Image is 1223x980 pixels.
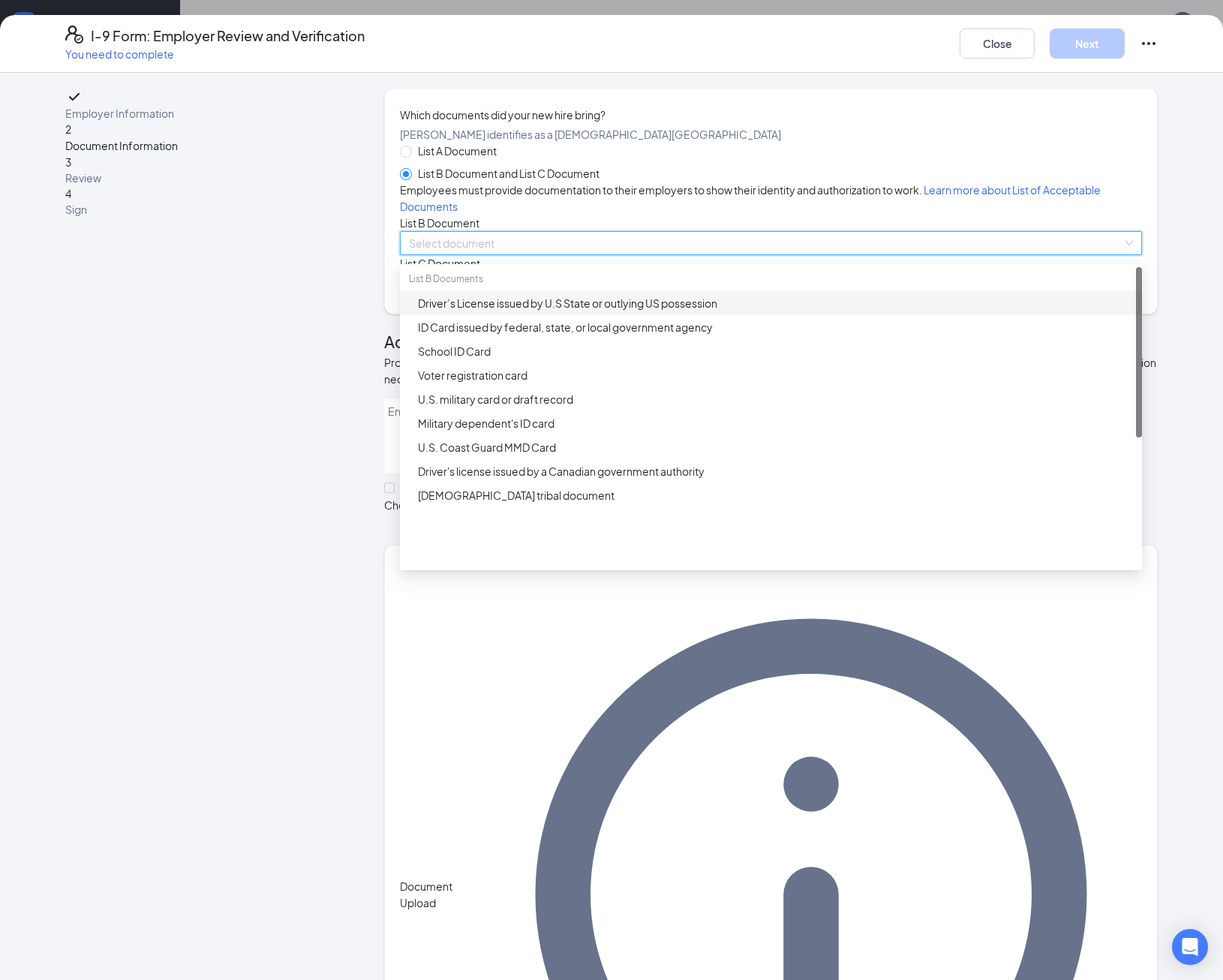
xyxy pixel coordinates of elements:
[91,26,365,47] h4: I-9 Form: Employer Review and Verification
[409,273,483,284] span: List B Documents
[412,165,605,182] span: List B Document and List C Document
[418,463,1133,479] div: Driver's license issued by a Canadian government authority
[384,513,1158,530] span: Alternative procedure is only allowed when e-verify is turned on. Turn to use e-verify, please se...
[65,155,71,169] span: 3
[400,257,480,270] span: List C Document
[418,487,1133,504] div: [DEMOGRAPHIC_DATA] tribal document
[65,122,71,136] span: 2
[1050,29,1125,59] button: Next
[418,367,1133,383] div: Voter registration card
[418,295,1133,311] div: Driver’s License issued by U.S State or outlying US possession
[418,343,1133,359] div: School ID Card
[384,356,1156,386] span: Provide all notes relating employment authorization stamps or receipts, extensions, additional do...
[400,878,480,911] span: Document Upload
[65,202,338,217] span: Sign
[400,128,781,141] span: [PERSON_NAME] identifies as a [DEMOGRAPHIC_DATA][GEOGRAPHIC_DATA]
[65,137,338,154] span: Document Information
[384,482,395,493] input: Check here if you used an alternative procedure authorized by DHS to examine documents. Learn more
[65,47,365,62] p: You need to complete
[418,415,1133,431] div: Military dependent's ID card
[400,216,479,230] span: List B Document
[418,319,1133,335] div: ID Card issued by federal, state, or local government agency
[384,332,551,352] span: Additional information
[65,187,71,200] span: 4
[65,88,83,106] svg: Checkmark
[418,439,1133,455] div: U.S. Coast Guard MMD Card
[65,26,83,44] svg: FormI9EVerifyIcon
[412,143,503,159] span: List A Document
[400,183,1101,213] span: Employees must provide documentation to their employers to show their identity and authorization ...
[384,497,886,513] div: Check here if you used an alternative procedure authorized by DHS to examine documents.
[400,107,1142,123] span: Which documents did your new hire bring?
[65,106,338,121] span: Employer Information
[1140,35,1158,53] svg: Ellipses
[1172,929,1208,965] div: Open Intercom Messenger
[418,391,1133,407] div: U.S. military card or draft record
[65,170,338,185] span: Review
[960,29,1035,59] button: Close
